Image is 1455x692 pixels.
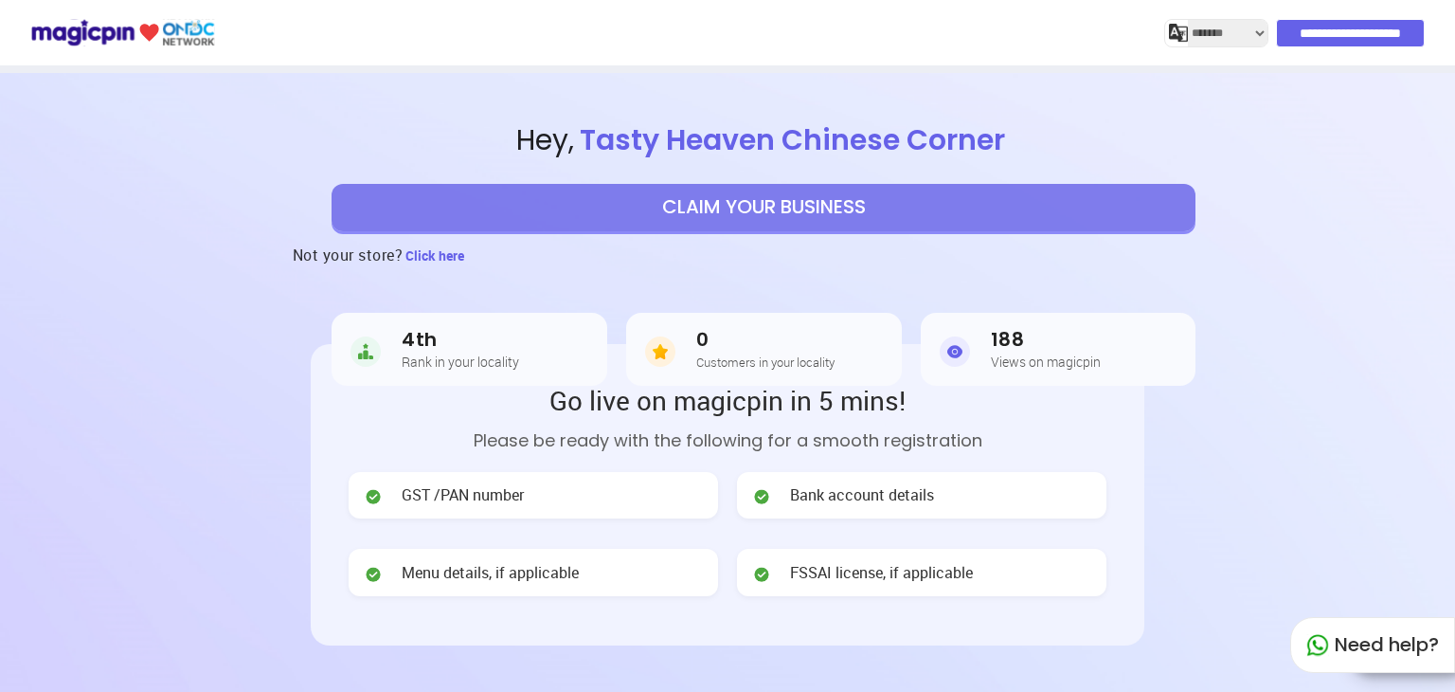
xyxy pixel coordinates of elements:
[364,565,383,584] img: check
[402,329,519,351] h3: 4th
[402,355,519,369] h5: Rank in your locality
[402,562,579,584] span: Menu details, if applicable
[645,333,675,371] img: Customers
[350,333,381,371] img: Rank
[790,484,934,506] span: Bank account details
[364,487,383,506] img: check
[696,329,835,351] h3: 0
[349,382,1106,418] h2: Go live on magicpin in 5 mins!
[696,355,835,369] h5: Customers in your locality
[293,231,404,279] h3: Not your store?
[402,484,524,506] span: GST /PAN number
[991,355,1101,369] h5: Views on magicpin
[991,329,1101,351] h3: 188
[790,562,973,584] span: FSSAI license, if applicable
[940,333,970,371] img: Views
[405,246,464,264] span: Click here
[574,119,1011,160] span: Tasty Heaven Chinese Corner
[1290,617,1455,673] div: Need help?
[349,428,1106,453] p: Please be ready with the following for a smooth registration
[752,565,771,584] img: check
[73,120,1455,161] span: Hey ,
[1169,24,1188,43] img: j2MGCQAAAABJRU5ErkJggg==
[332,184,1195,231] button: CLAIM YOUR BUSINESS
[752,487,771,506] img: check
[1306,634,1329,657] img: whatapp_green.7240e66a.svg
[30,16,215,49] img: ondc-logo-new-small.8a59708e.svg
